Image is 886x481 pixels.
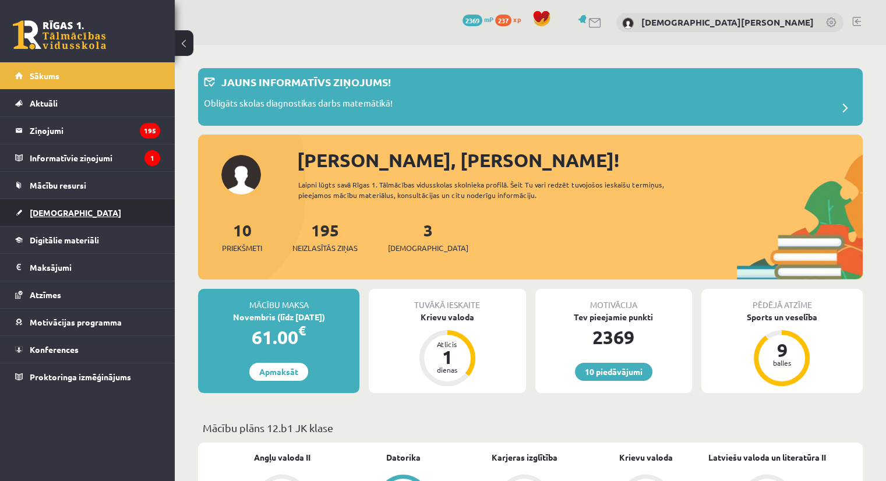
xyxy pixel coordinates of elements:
[15,117,160,144] a: Ziņojumi195
[15,254,160,281] a: Maksājumi
[204,74,857,120] a: Jauns informatīvs ziņojums! Obligāts skolas diagnostikas darbs matemātikā!
[708,451,826,464] a: Latviešu valoda un literatūra II
[369,311,525,323] div: Krievu valoda
[222,242,262,254] span: Priekšmeti
[535,289,692,311] div: Motivācija
[204,97,393,113] p: Obligāts skolas diagnostikas darbs matemātikā!
[30,235,99,245] span: Digitālie materiāli
[369,311,525,388] a: Krievu valoda Atlicis 1 dienas
[13,20,106,49] a: Rīgas 1. Tālmācības vidusskola
[249,363,308,381] a: Apmaksāt
[30,372,131,382] span: Proktoringa izmēģinājums
[388,220,468,254] a: 3[DEMOGRAPHIC_DATA]
[535,323,692,351] div: 2369
[30,144,160,171] legend: Informatīvie ziņojumi
[30,98,58,108] span: Aktuāli
[388,242,468,254] span: [DEMOGRAPHIC_DATA]
[254,451,310,464] a: Angļu valoda II
[15,336,160,363] a: Konferences
[641,16,814,28] a: [DEMOGRAPHIC_DATA][PERSON_NAME]
[30,254,160,281] legend: Maksājumi
[30,207,121,218] span: [DEMOGRAPHIC_DATA]
[198,289,359,311] div: Mācību maksa
[622,17,634,29] img: Krists Kristians Haļins
[701,311,863,323] div: Sports un veselība
[15,199,160,226] a: [DEMOGRAPHIC_DATA]
[430,341,465,348] div: Atlicis
[575,363,652,381] a: 10 piedāvājumi
[292,220,358,254] a: 195Neizlasītās ziņas
[15,172,160,199] a: Mācību resursi
[297,146,863,174] div: [PERSON_NAME], [PERSON_NAME]!
[495,15,511,26] span: 237
[463,15,493,24] a: 2369 mP
[30,180,86,190] span: Mācību resursi
[386,451,421,464] a: Datorika
[484,15,493,24] span: mP
[144,150,160,166] i: 1
[30,344,79,355] span: Konferences
[701,311,863,388] a: Sports un veselība 9 balles
[513,15,521,24] span: xp
[15,90,160,116] a: Aktuāli
[198,323,359,351] div: 61.00
[198,311,359,323] div: Novembris (līdz [DATE])
[140,123,160,139] i: 195
[369,289,525,311] div: Tuvākā ieskaite
[298,179,697,200] div: Laipni lūgts savā Rīgas 1. Tālmācības vidusskolas skolnieka profilā. Šeit Tu vari redzēt tuvojošo...
[15,309,160,335] a: Motivācijas programma
[292,242,358,254] span: Neizlasītās ziņas
[495,15,527,24] a: 237 xp
[221,74,391,90] p: Jauns informatīvs ziņojums!
[619,451,673,464] a: Krievu valoda
[15,62,160,89] a: Sākums
[430,348,465,366] div: 1
[30,317,122,327] span: Motivācijas programma
[222,220,262,254] a: 10Priekšmeti
[15,144,160,171] a: Informatīvie ziņojumi1
[430,366,465,373] div: dienas
[30,117,160,144] legend: Ziņojumi
[15,281,160,308] a: Atzīmes
[30,289,61,300] span: Atzīmes
[535,311,692,323] div: Tev pieejamie punkti
[701,289,863,311] div: Pēdējā atzīme
[203,420,858,436] p: Mācību plāns 12.b1 JK klase
[15,363,160,390] a: Proktoringa izmēģinājums
[298,322,306,339] span: €
[492,451,557,464] a: Karjeras izglītība
[764,359,799,366] div: balles
[764,341,799,359] div: 9
[463,15,482,26] span: 2369
[30,70,59,81] span: Sākums
[15,227,160,253] a: Digitālie materiāli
